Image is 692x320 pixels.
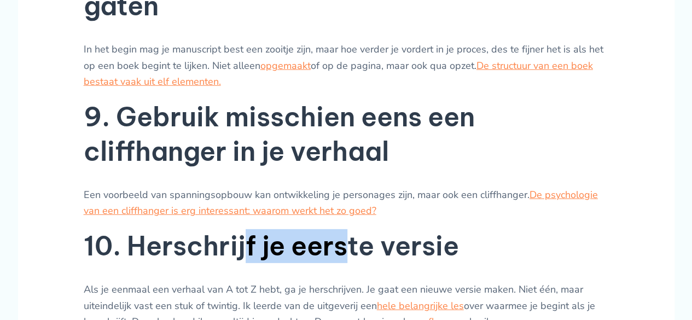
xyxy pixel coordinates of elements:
a: De structuur van een boek bestaat vaak uit elf elementen. [84,59,593,89]
h2: 10. Herschrijf je eerste versie [84,229,609,263]
p: Een voorbeeld van spanningsopbouw kan ontwikkeling je personages zijn, maar ook een cliffhanger. [84,187,609,219]
a: opgemaakt [260,59,311,72]
h2: 9. Gebruik misschien eens een cliffhanger in je verhaal [84,100,609,168]
p: In het begin mag je manuscript best een zooitje zijn, maar hoe verder je vordert in je proces, de... [84,42,609,90]
a: hele belangrijke les [377,299,464,312]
